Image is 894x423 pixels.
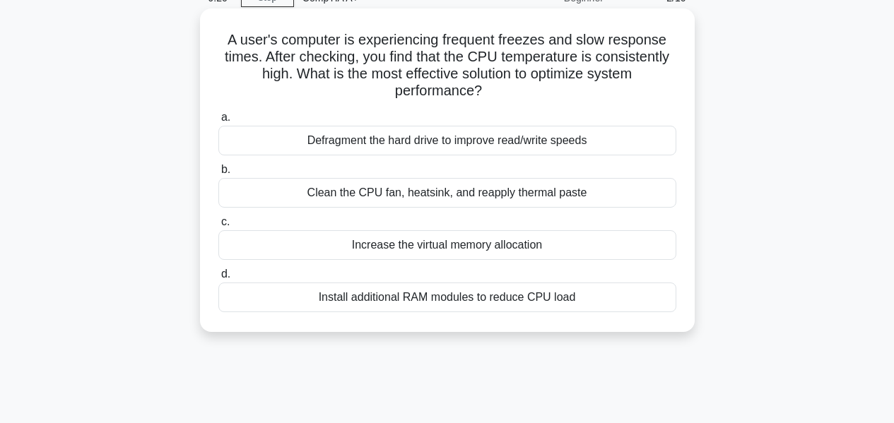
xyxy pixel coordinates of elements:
[218,282,676,312] div: Install additional RAM modules to reduce CPU load
[218,178,676,208] div: Clean the CPU fan, heatsink, and reapply thermal paste
[218,230,676,260] div: Increase the virtual memory allocation
[217,31,678,100] h5: A user's computer is experiencing frequent freezes and slow response times. After checking, you f...
[221,163,230,175] span: b.
[218,126,676,155] div: Defragment the hard drive to improve read/write speeds
[221,268,230,280] span: d.
[221,215,230,227] span: c.
[221,111,230,123] span: a.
